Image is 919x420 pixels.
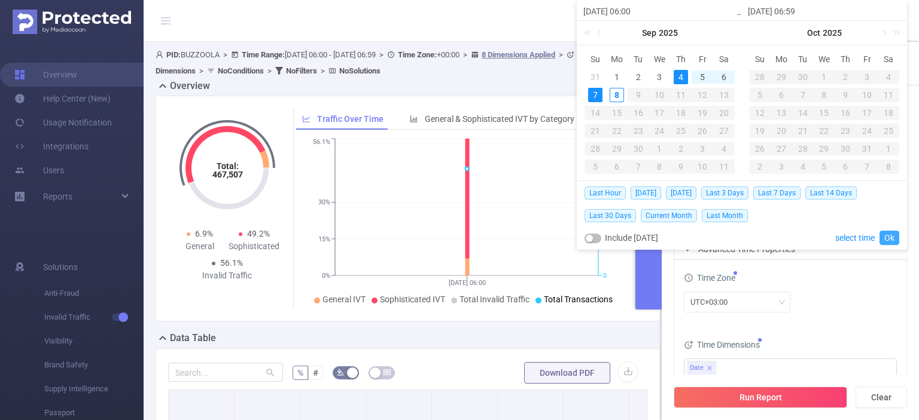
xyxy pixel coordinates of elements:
[649,68,671,86] td: September 3, 2025
[771,86,792,104] td: October 6, 2025
[398,50,437,59] b: Time Zone:
[649,140,671,158] td: October 1, 2025
[606,50,628,68] th: Mon
[595,21,605,45] a: Previous month (PageUp)
[805,186,857,200] span: Last 14 Days
[792,158,814,176] td: November 4, 2025
[170,79,210,93] h2: Overview
[317,66,328,75] span: >
[585,106,606,120] div: 14
[835,50,856,68] th: Thu
[585,86,606,104] td: September 7, 2025
[814,50,835,68] th: Wed
[670,68,692,86] td: September 4, 2025
[878,88,899,102] div: 11
[168,363,283,382] input: Search...
[814,106,835,120] div: 15
[649,88,671,102] div: 10
[749,68,771,86] td: September 28, 2025
[652,70,667,84] div: 3
[544,295,613,304] span: Total Transactions
[878,104,899,122] td: October 18, 2025
[666,186,696,200] span: [DATE]
[313,368,318,378] span: #
[216,161,238,171] tspan: Total:
[771,50,792,68] th: Mon
[771,124,792,138] div: 20
[692,160,713,174] div: 10
[585,142,606,156] div: 28
[173,240,227,253] div: General
[856,160,878,174] div: 7
[247,229,270,238] span: 49.2%
[43,192,72,201] span: Reports
[585,160,606,174] div: 5
[14,158,64,182] a: Users
[670,142,692,156] div: 2
[749,88,771,102] div: 5
[212,170,242,179] tspan: 467,507
[771,142,792,156] div: 27
[674,387,847,408] button: Run Report
[670,88,692,102] div: 11
[227,240,282,253] div: Sophisticated
[628,106,649,120] div: 16
[14,63,77,87] a: Overview
[220,258,243,268] span: 56.1%
[603,272,607,280] tspan: 0
[628,124,649,138] div: 23
[482,50,555,59] u: 8 Dimensions Applied
[814,104,835,122] td: October 15, 2025
[606,104,628,122] td: September 15, 2025
[692,122,713,140] td: September 26, 2025
[687,361,716,375] li: Date
[856,54,878,65] span: Fr
[459,295,530,304] span: Total Invalid Traffic
[628,158,649,176] td: October 7, 2025
[713,122,735,140] td: September 27, 2025
[713,88,735,102] div: 13
[749,124,771,138] div: 19
[670,124,692,138] div: 25
[692,68,713,86] td: September 5, 2025
[749,54,771,65] span: Su
[878,70,899,84] div: 4
[792,50,814,68] th: Tue
[878,124,899,138] div: 25
[814,70,835,84] div: 1
[670,160,692,174] div: 9
[690,292,736,312] div: UTC+03:00
[641,21,658,45] a: Sep
[628,142,649,156] div: 30
[588,70,602,84] div: 31
[649,142,671,156] div: 1
[814,68,835,86] td: October 1, 2025
[631,186,661,200] span: [DATE]
[628,50,649,68] th: Tue
[585,158,606,176] td: October 5, 2025
[43,185,72,209] a: Reports
[713,158,735,176] td: October 11, 2025
[606,142,628,156] div: 29
[264,66,275,75] span: >
[792,122,814,140] td: October 21, 2025
[585,140,606,158] td: September 28, 2025
[856,387,907,408] button: Clear
[628,122,649,140] td: September 23, 2025
[658,21,679,45] a: 2025
[670,122,692,140] td: September 25, 2025
[690,361,704,375] span: Date
[585,50,606,68] th: Sun
[771,140,792,158] td: October 27, 2025
[339,66,381,75] b: No Solutions
[771,104,792,122] td: October 13, 2025
[713,142,735,156] div: 4
[649,160,671,174] div: 8
[649,158,671,176] td: October 8, 2025
[717,70,731,84] div: 6
[814,122,835,140] td: October 22, 2025
[856,50,878,68] th: Fri
[880,231,899,245] a: Ok
[835,142,856,156] div: 30
[628,68,649,86] td: September 2, 2025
